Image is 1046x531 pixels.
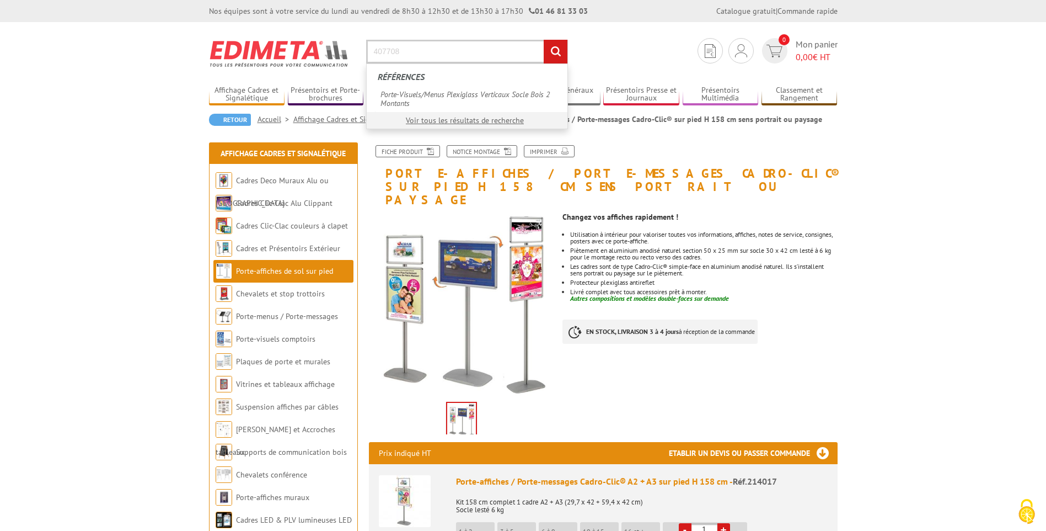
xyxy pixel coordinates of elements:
[777,6,838,16] a: Commande rapide
[570,231,837,245] li: Utilisation à intérieur pour valoriser toutes vos informations, affiches, notes de service, consi...
[216,466,232,483] img: Chevalets conférence
[524,145,575,157] a: Imprimer
[209,6,588,17] div: Nos équipes sont à votre service du lundi au vendredi de 8h30 à 12h30 et de 13h30 à 17h30
[216,353,232,370] img: Plaques de porte et murales
[216,308,232,325] img: Porte-menus / Porte-messages
[258,114,293,124] a: Accueil
[544,40,567,63] input: rechercher
[603,86,679,104] a: Présentoirs Presse et Journaux
[236,379,335,389] a: Vitrines et tableaux affichage
[236,402,339,412] a: Suspension affiches par câbles
[288,86,364,104] a: Présentoirs et Porte-brochures
[570,294,729,302] font: Autres compositions et modèles double-faces sur demande
[369,213,555,399] img: porte_affiches_214017_fleche_2.jpg
[705,44,716,58] img: devis rapide
[366,40,568,63] input: Rechercher un produit ou une référence...
[216,489,232,506] img: Porte-affiches muraux
[236,357,330,367] a: Plaques de porte et murales
[216,176,329,208] a: Cadres Deco Muraux Alu ou [GEOGRAPHIC_DATA]
[236,515,352,525] a: Cadres LED & PLV lumineuses LED
[379,475,431,527] img: Porte-affiches / Porte-messages Cadro-Clic® A2 + A3 sur pied H 158 cm
[456,491,828,514] p: Kit 158 cm complet 1 cadre A2 + A3 (29,7 x 42 + 59,4 x 42 cm) Socle lesté 6 kg
[796,38,838,63] span: Mon panier
[379,442,431,464] p: Prix indiqué HT
[570,289,837,295] div: Livré complet avec tous accessoires prêt à monter.
[236,289,325,299] a: Chevalets et stop trottoirs
[529,6,588,16] strong: 01 46 81 33 03
[236,221,348,231] a: Cadres Clic-Clac couleurs à clapet
[683,86,759,104] a: Présentoirs Multimédia
[216,285,232,302] img: Chevalets et stop trottoirs
[216,399,232,415] img: Suspension affiches par câbles
[735,44,747,57] img: devis rapide
[761,86,838,104] a: Classement et Rangement
[378,71,425,82] span: Références
[766,45,782,57] img: devis rapide
[733,476,777,487] span: Réf.214017
[216,240,232,257] img: Cadres et Présentoirs Extérieur
[586,327,679,336] strong: EN STOCK, LIVRAISON 3 à 4 jours
[447,403,476,437] img: porte_affiches_214017_fleche_2.jpg
[796,51,813,62] span: 0,00
[216,331,232,347] img: Porte-visuels comptoirs
[779,34,790,45] span: 0
[216,424,335,457] a: [PERSON_NAME] et Accroches tableaux
[221,148,346,158] a: Affichage Cadres et Signalétique
[236,243,340,253] a: Cadres et Présentoirs Extérieur
[562,320,758,344] p: à réception de la commande
[796,51,838,63] span: € HT
[209,114,251,126] a: Retour
[376,145,440,157] a: Fiche produit
[447,145,517,157] a: Notice Montage
[716,6,838,17] div: |
[236,447,347,457] a: Supports de communication bois
[216,421,232,438] img: Cimaises et Accroches tableaux
[361,145,846,207] h1: Porte-affiches / Porte-messages Cadro-Clic® sur pied H 158 cm sens portrait ou paysage
[570,263,837,277] li: Les cadres sont de type Cadro-Clic® simple-face en aluminium anodisé naturel. Ils s’installent se...
[293,114,414,124] a: Affichage Cadres et Signalétique
[216,217,232,234] img: Cadres Clic-Clac couleurs à clapet
[236,492,309,502] a: Porte-affiches muraux
[570,247,837,261] li: Piètement en aluminium anodisé naturel section 50 x 25 mm sur socle 30 x 42 cm lesté à 6 kg pour ...
[1007,493,1046,531] button: Cookies (fenêtre modale)
[523,114,822,125] li: Porte-affiches / Porte-messages Cadro-Clic® sur pied H 158 cm sens portrait ou paysage
[669,442,838,464] h3: Etablir un devis ou passer commande
[209,33,350,74] img: Edimeta
[216,172,232,189] img: Cadres Deco Muraux Alu ou Bois
[759,38,838,63] a: devis rapide 0 Mon panier 0,00€ HT
[236,311,338,321] a: Porte-menus / Porte-messages
[236,198,332,208] a: Cadres Clic-Clac Alu Clippant
[216,263,232,279] img: Porte-affiches de sol sur pied
[562,212,678,222] strong: Changez vos affiches rapidement !
[406,115,524,125] a: Voir tous les résultats de recherche
[366,63,568,129] div: Rechercher un produit ou une référence...
[209,86,285,104] a: Affichage Cadres et Signalétique
[716,6,776,16] a: Catalogue gratuit
[236,266,333,276] a: Porte-affiches de sol sur pied
[216,376,232,392] img: Vitrines et tableaux affichage
[570,279,837,286] div: Protecteur plexiglass antireflet
[236,334,315,344] a: Porte-visuels comptoirs
[1013,498,1040,525] img: Cookies (fenêtre modale)
[236,470,307,480] a: Chevalets conférence
[456,475,828,488] div: Porte-affiches / Porte-messages Cadro-Clic® A2 + A3 sur pied H 158 cm -
[216,512,232,528] img: Cadres LED & PLV lumineuses LED
[375,86,559,111] a: Porte-Visuels/Menus Plexiglass Verticaux Socle Bois 2 Montants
